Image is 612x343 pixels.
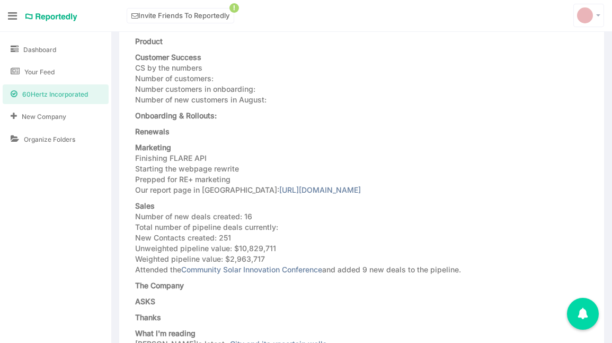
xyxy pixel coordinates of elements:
strong: Customer Success [135,53,201,62]
a: Dashboard [3,40,109,59]
p: CS by the numbers Number of customers: Number customers in onboarding: Number of new customers in... [135,52,498,105]
strong: Onboarding & Rollouts: [135,111,217,120]
p: Number of new deals created: 16 Total number of pipeline deals currently: New Contacts created: 2... [135,201,498,275]
a: Invite Friends To Reportedly! [127,8,234,23]
a: [URL][DOMAIN_NAME] [279,185,361,194]
span: Your Feed [24,67,55,76]
span: Organize Folders [24,135,75,144]
strong: Thanks [135,313,161,322]
a: New Company [3,107,109,126]
strong: ASKS [135,297,155,306]
span: 60Hertz Incorporated [22,90,88,99]
a: 60Hertz Incorporated [3,84,109,104]
a: Community Solar Innovation Conference [181,265,322,274]
strong: Product [135,37,163,46]
strong: Marketing [135,143,171,152]
span: ! [229,3,239,13]
a: Your Feed [3,62,109,82]
span: Dashboard [23,45,56,54]
p: Finishing FLARE API Starting the webpage rewrite Prepped for RE+ marketing Our report page in [GE... [135,142,498,195]
strong: The Company [135,281,184,290]
strong: Sales [135,201,155,210]
strong: What I'm reading [135,329,196,338]
span: New Company [22,112,66,121]
strong: Renewals [135,127,170,136]
a: Organize Folders [3,130,109,149]
img: svg+xml;base64,PD94bWwgdmVyc2lvbj0iMS4wIiBlbmNvZGluZz0iVVRGLTgiPz4KICAgICAg%0APHN2ZyB2ZXJzaW9uPSI... [577,7,593,23]
a: Reportedly [25,8,78,26]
